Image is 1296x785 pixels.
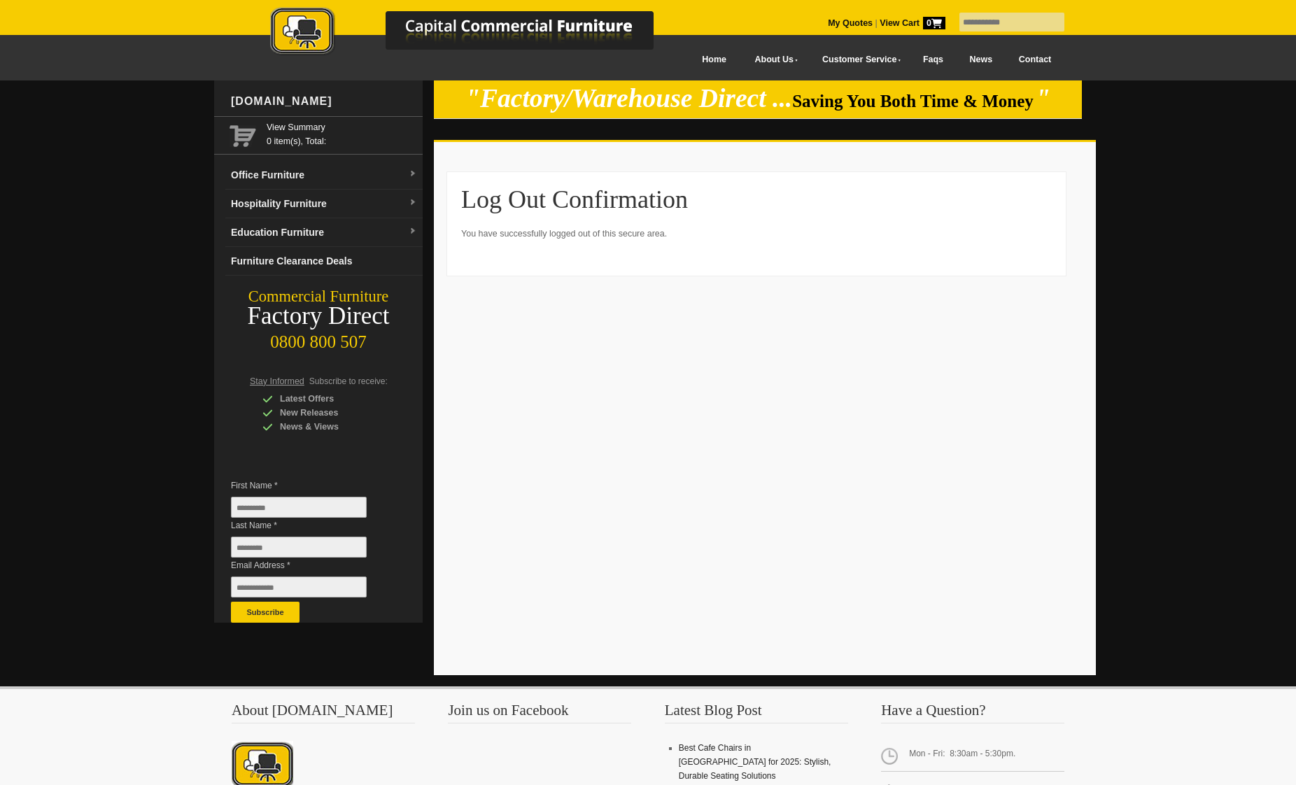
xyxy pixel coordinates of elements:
span: 0 [923,17,945,29]
div: Commercial Furniture [214,287,423,306]
span: Saving You Both Time & Money [792,92,1034,111]
span: Mon - Fri: 8:30am - 5:30pm. [881,741,1064,772]
a: Faqs [910,44,957,76]
img: dropdown [409,170,417,178]
a: Furniture Clearance Deals [225,247,423,276]
a: Best Cafe Chairs in [GEOGRAPHIC_DATA] for 2025: Stylish, Durable Seating Solutions [679,743,831,781]
span: Stay Informed [250,376,304,386]
span: Last Name * [231,518,388,532]
div: 0800 800 507 [214,325,423,352]
img: Capital Commercial Furniture Logo [232,7,721,58]
a: My Quotes [828,18,873,28]
h3: Latest Blog Post [665,703,848,723]
span: Subscribe to receive: [309,376,388,386]
div: Factory Direct [214,306,423,326]
h3: Have a Question? [881,703,1064,723]
span: 0 item(s), Total: [267,120,417,146]
span: Email Address * [231,558,388,572]
div: New Releases [262,406,395,420]
img: dropdown [409,199,417,207]
button: Subscribe [231,602,300,623]
h1: Log Out Confirmation [461,186,1052,213]
input: Last Name * [231,537,367,558]
a: View Summary [267,120,417,134]
div: Latest Offers [262,392,395,406]
span: First Name * [231,479,388,493]
h3: Join us on Facebook [448,703,631,723]
a: Office Furnituredropdown [225,161,423,190]
div: News & Views [262,420,395,434]
a: News [957,44,1006,76]
a: Capital Commercial Furniture Logo [232,7,721,62]
a: Customer Service [807,44,910,76]
a: Education Furnituredropdown [225,218,423,247]
strong: View Cart [880,18,945,28]
input: First Name * [231,497,367,518]
p: You have successfully logged out of this secure area. [461,227,1052,241]
a: View Cart0 [878,18,945,28]
div: [DOMAIN_NAME] [225,80,423,122]
a: Hospitality Furnituredropdown [225,190,423,218]
em: "Factory/Warehouse Direct ... [465,84,792,113]
a: Contact [1006,44,1064,76]
h3: About [DOMAIN_NAME] [232,703,415,723]
em: " [1036,84,1050,113]
input: Email Address * [231,577,367,597]
img: dropdown [409,227,417,236]
a: About Us [740,44,807,76]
